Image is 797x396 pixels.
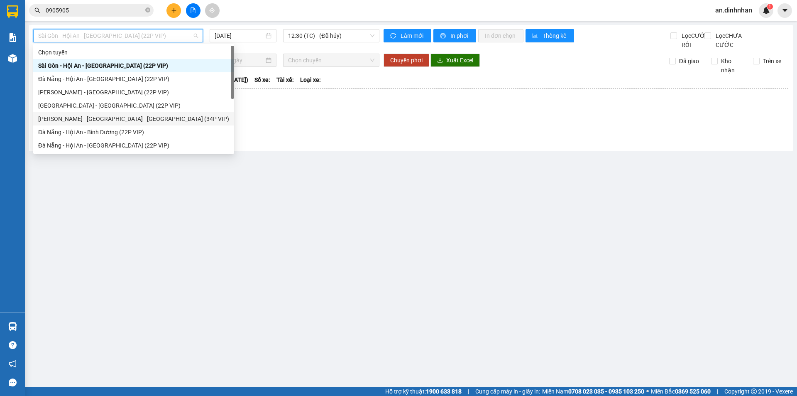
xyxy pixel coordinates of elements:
strong: 0369 525 060 [675,388,711,395]
span: sync [390,33,397,39]
img: warehouse-icon [8,54,17,63]
img: icon-new-feature [763,7,770,14]
span: 12:30 (TC) - (Đã hủy) [288,30,374,42]
span: Kho nhận [718,57,747,75]
span: plus [171,7,177,13]
button: syncLàm mới [384,29,431,42]
span: Loại xe: [300,75,321,84]
span: Trên xe [760,57,785,66]
span: Số xe: [254,75,270,84]
img: logo-vxr [7,5,18,18]
span: close-circle [145,7,150,12]
span: ⚪️ [646,390,649,393]
span: copyright [751,389,757,394]
span: Cung cấp máy in - giấy in: [475,387,540,396]
span: bar-chart [532,33,539,39]
span: Lọc CHƯA CƯỚC [712,31,755,49]
span: Miền Nam [542,387,644,396]
sup: 1 [767,4,773,10]
span: question-circle [9,341,17,349]
button: aim [205,3,220,18]
span: printer [440,33,447,39]
div: [PERSON_NAME] - [GEOGRAPHIC_DATA] - [GEOGRAPHIC_DATA] (34P VIP) [38,114,229,123]
button: printerIn phơi [433,29,476,42]
span: notification [9,360,17,368]
div: Đà Nẵng - Hội An - Bình Dương (22P VIP) [38,128,229,137]
div: Bình Dương - Sài Gòn - Đà Nẵng (34P VIP) [33,112,234,125]
button: Chuyển phơi [384,54,429,67]
span: search [34,7,40,13]
img: warehouse-icon [8,322,17,331]
span: | [717,387,718,396]
div: [GEOGRAPHIC_DATA] - [GEOGRAPHIC_DATA] (22P VIP) [38,101,229,110]
span: Đã giao [676,57,702,66]
span: In phơi [450,31,469,40]
button: downloadXuất Excel [430,54,480,67]
span: 1 [768,4,771,10]
div: Sài Gòn - Hội An - [GEOGRAPHIC_DATA] (22P VIP) [38,61,229,70]
div: Đà Nẵng - Hội An - [GEOGRAPHIC_DATA] (22P VIP) [38,74,229,84]
img: solution-icon [8,33,17,42]
span: | [468,387,469,396]
button: caret-down [777,3,792,18]
span: Làm mới [401,31,425,40]
div: Sài Gòn - Đà Nẵng (22P VIP) [33,99,234,112]
div: Chọn tuyến [33,46,234,59]
span: Tài xế: [276,75,294,84]
span: Miền Bắc [651,387,711,396]
span: aim [209,7,215,13]
strong: 0708 023 035 - 0935 103 250 [568,388,644,395]
span: caret-down [781,7,789,14]
span: file-add [190,7,196,13]
span: message [9,379,17,386]
input: Chọn ngày [215,56,264,65]
span: Thống kê [543,31,567,40]
div: Đà Nẵng - Hội An - Sài Gòn (22P VIP) [33,72,234,86]
strong: 1900 633 818 [426,388,462,395]
button: In đơn chọn [478,29,523,42]
button: plus [166,3,181,18]
button: file-add [186,3,200,18]
span: an.dinhnhan [709,5,759,15]
div: Sài Gòn - Hội An - Đà Nẵng (22P VIP) [33,59,234,72]
div: Đà Nẵng - Hội An - Bình Dương (22P VIP) [33,125,234,139]
input: Tìm tên, số ĐT hoặc mã đơn [46,6,144,15]
div: [PERSON_NAME] - [GEOGRAPHIC_DATA] (22P VIP) [38,88,229,97]
button: bar-chartThống kê [526,29,574,42]
div: Đà Nẵng - Hội An - [GEOGRAPHIC_DATA] (22P VIP) [38,141,229,150]
div: Chọn tuyến [38,48,229,57]
div: Bình Dương - Đà Nẵng (22P VIP) [33,86,234,99]
span: Sài Gòn - Hội An - Đà Nẵng (22P VIP) [38,30,198,42]
span: Hỗ trợ kỹ thuật: [385,387,462,396]
div: Đà Nẵng - Hội An - Sài Gòn (22P VIP) [33,139,234,152]
span: close-circle [145,7,150,15]
span: Chọn chuyến [288,54,374,66]
span: Lọc CƯỚC RỒI [678,31,710,49]
input: 11/08/2025 [215,31,264,40]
